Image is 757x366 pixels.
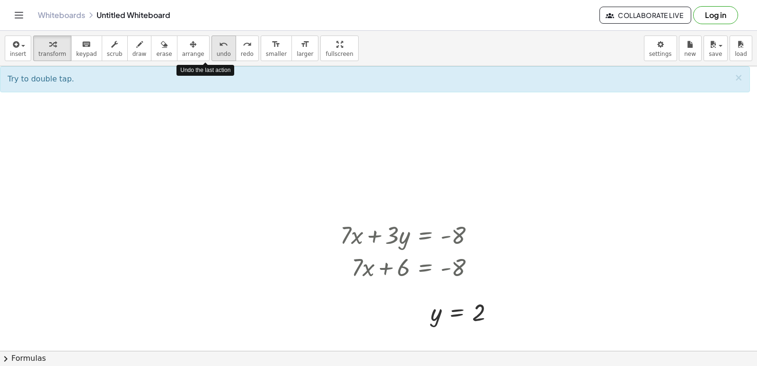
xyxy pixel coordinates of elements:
button: keyboardkeypad [71,36,102,61]
span: arrange [182,51,204,57]
button: fullscreen [320,36,358,61]
i: redo [243,39,252,50]
span: undo [217,51,231,57]
span: Collaborate Live [607,11,683,19]
span: redo [241,51,254,57]
button: transform [33,36,71,61]
button: load [730,36,752,61]
span: load [735,51,747,57]
span: insert [10,51,26,57]
span: save [709,51,722,57]
span: × [734,72,743,83]
span: Try to double tap. [8,74,74,83]
button: insert [5,36,31,61]
span: transform [38,51,66,57]
i: format_size [300,39,309,50]
button: scrub [102,36,128,61]
button: erase [151,36,177,61]
button: Log in [693,6,738,24]
span: larger [297,51,313,57]
button: × [734,73,743,83]
i: keyboard [82,39,91,50]
span: fullscreen [326,51,353,57]
i: undo [219,39,228,50]
button: new [679,36,702,61]
button: settings [644,36,677,61]
button: undoundo [211,36,236,61]
button: format_sizesmaller [261,36,292,61]
span: keypad [76,51,97,57]
button: save [704,36,728,61]
i: format_size [272,39,281,50]
span: erase [156,51,172,57]
div: Undo the last action [176,65,234,76]
span: new [684,51,696,57]
button: format_sizelarger [291,36,318,61]
a: Whiteboards [38,10,85,20]
span: draw [132,51,147,57]
span: smaller [266,51,287,57]
span: scrub [107,51,123,57]
button: redoredo [236,36,259,61]
button: Toggle navigation [11,8,26,23]
button: Collaborate Live [599,7,691,24]
button: draw [127,36,152,61]
span: settings [649,51,672,57]
button: arrange [177,36,210,61]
